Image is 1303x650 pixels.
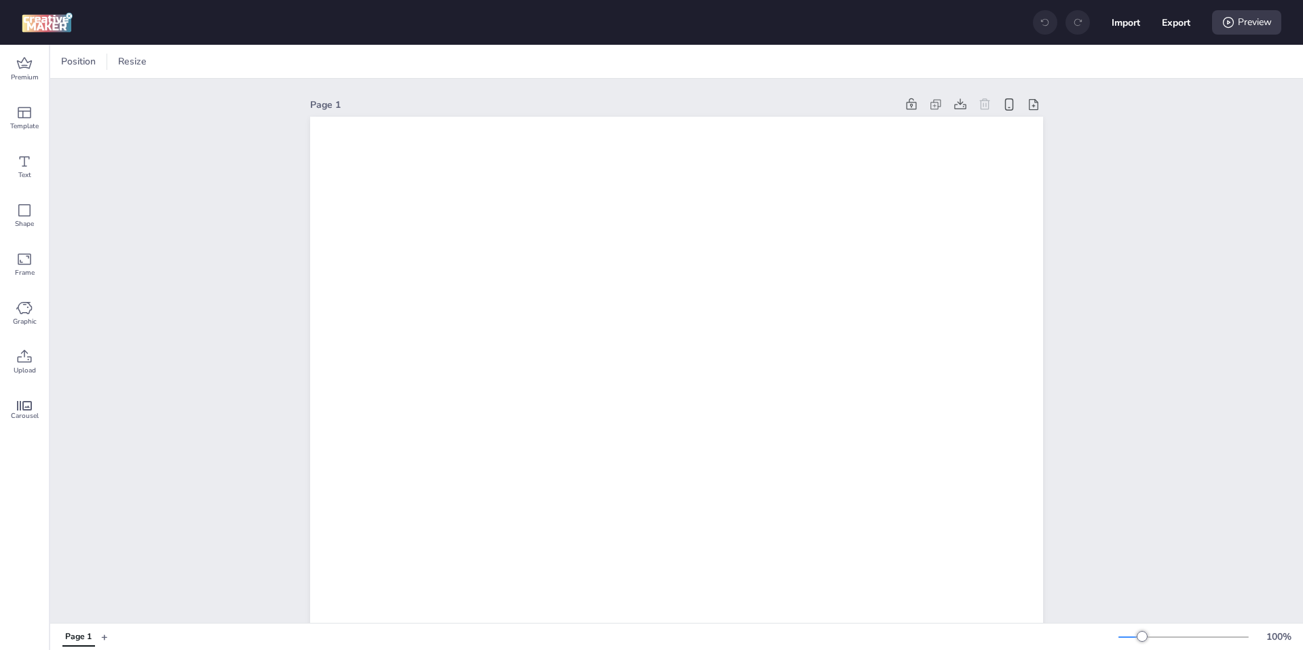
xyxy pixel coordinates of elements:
span: Position [58,54,98,69]
button: Import [1112,8,1140,37]
div: Preview [1212,10,1281,35]
span: Graphic [13,316,37,327]
span: Resize [115,54,149,69]
span: Text [18,170,31,180]
span: Frame [15,267,35,278]
span: Shape [15,218,34,229]
span: Carousel [11,410,39,421]
img: logo Creative Maker [22,12,73,33]
button: + [101,625,108,649]
div: Tabs [56,625,101,649]
div: Page 1 [310,98,896,112]
div: 100 % [1262,630,1295,644]
button: Export [1162,8,1190,37]
div: Page 1 [65,631,92,643]
span: Premium [11,72,39,83]
span: Template [10,121,39,132]
span: Upload [14,365,36,376]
